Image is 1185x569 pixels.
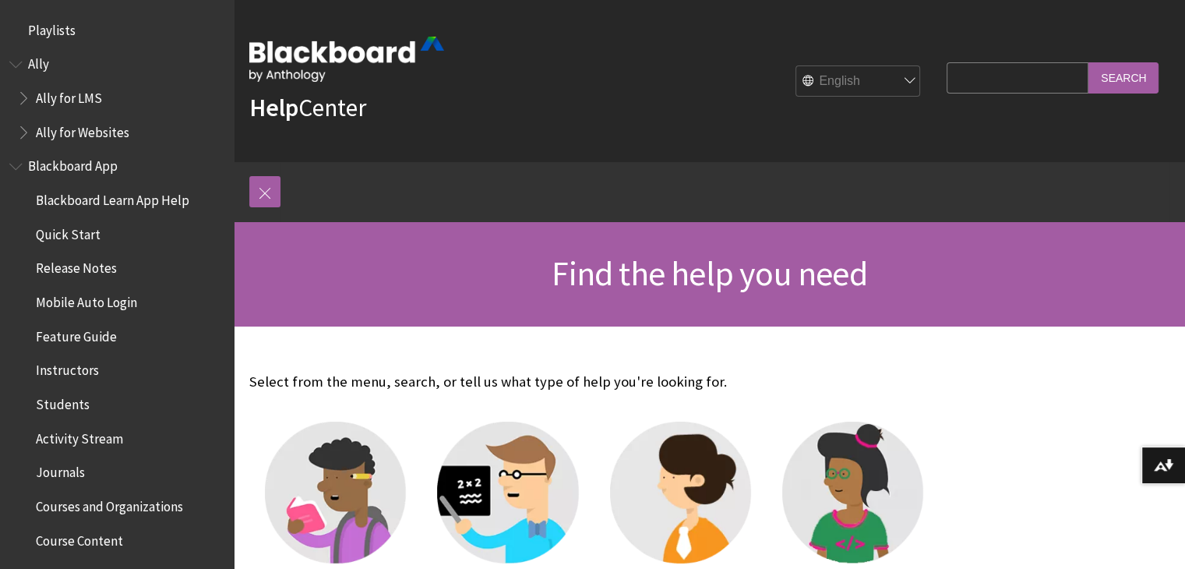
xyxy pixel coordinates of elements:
[35,391,89,412] span: Students
[249,92,298,123] strong: Help
[35,323,116,345] span: Feature Guide
[9,17,224,44] nav: Book outline for Playlists
[35,493,182,514] span: Courses and Organizations
[35,187,189,208] span: Blackboard Learn App Help
[35,426,122,447] span: Activity Stream
[35,256,116,277] span: Release Notes
[35,221,100,242] span: Quick Start
[35,460,84,481] span: Journals
[249,372,939,392] p: Select from the menu, search, or tell us what type of help you're looking for.
[265,422,406,563] img: Student
[27,51,48,72] span: Ally
[9,51,224,146] nav: Book outline for Anthology Ally Help
[27,154,117,175] span: Blackboard App
[796,66,921,97] select: Site Language Selector
[35,528,122,549] span: Course Content
[35,358,98,379] span: Instructors
[437,422,578,563] img: Instructor
[610,422,751,563] img: Administrator
[1088,62,1159,93] input: Search
[35,289,136,310] span: Mobile Auto Login
[35,119,129,140] span: Ally for Websites
[35,85,101,106] span: Ally for LMS
[249,92,366,123] a: HelpCenter
[27,17,75,38] span: Playlists
[552,252,866,295] span: Find the help you need
[249,37,444,82] img: Blackboard by Anthology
